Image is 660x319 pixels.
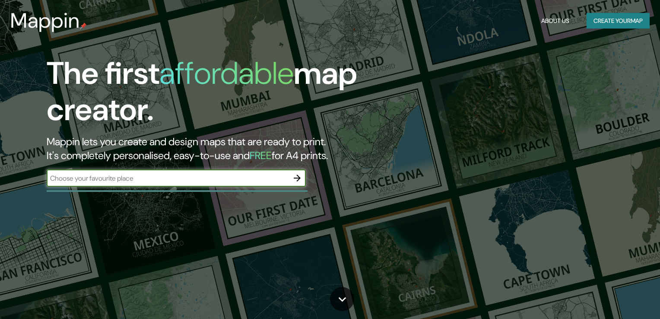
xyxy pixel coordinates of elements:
h2: Mappin lets you create and design maps that are ready to print. It's completely personalised, eas... [47,135,377,163]
h1: affordable [159,53,294,93]
button: Create yourmap [587,13,650,29]
h1: The first map creator. [47,55,377,135]
img: mappin-pin [80,22,87,29]
input: Choose your favourite place [47,173,289,183]
button: About Us [538,13,573,29]
h5: FREE [250,149,272,162]
h3: Mappin [10,9,80,33]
